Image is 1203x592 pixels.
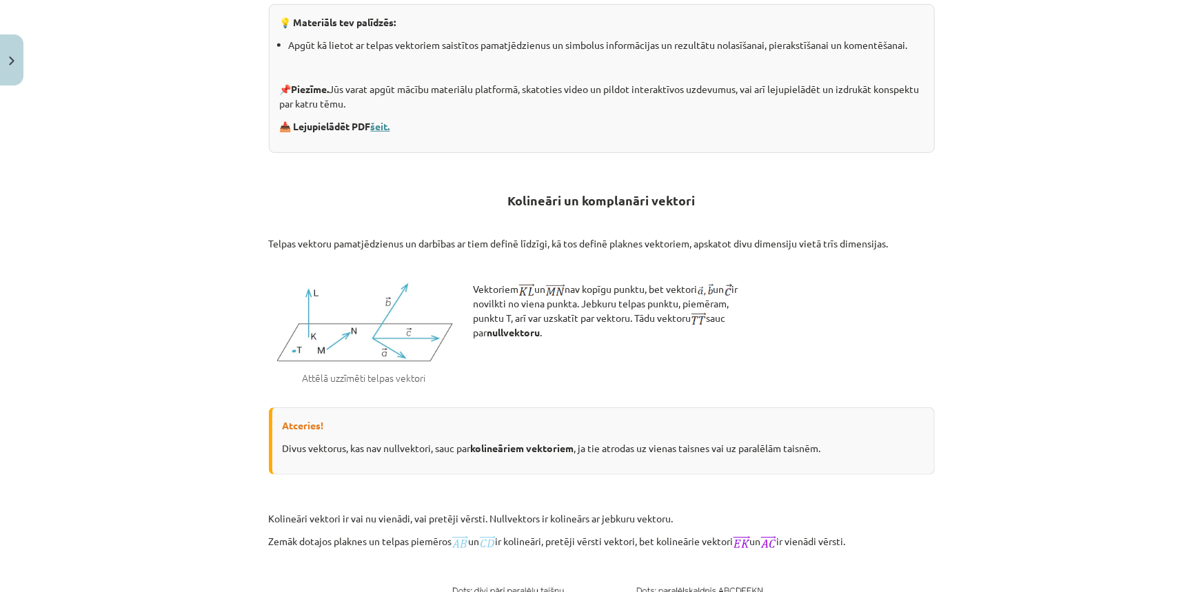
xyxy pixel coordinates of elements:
strong: 💡 Materiāls tev palīdzēs: [280,16,396,28]
strong: 📥 Lejupielādēt PDF [280,120,392,132]
p: Kolineāri vektori ir vai nu vienādi, vai pretēji vērsti. Nullvektors ir kolineārs ar jebkuru vekt... [269,511,935,526]
p: Divus vektorus, kas nav nullvektori, sauc par , ja tie atrodas uz vienas taisnes vai uz paralēlām... [283,441,924,456]
img: equation_4.pdf [691,313,707,325]
p: 📌 Jūs varat apgūt mācību materiālu platformā, skatoties video un pildot interaktīvos uzdevumus, v... [280,82,924,111]
img: equation_5.pdf [452,536,469,548]
img: equation_7.pdf [734,536,750,548]
img: icon-close-lesson-0947bae3869378f0d4975bcd49f059093ad1ed9edebbc8119c70593378902aed.svg [9,57,14,65]
p: Vektoriem un nav kopīgu punktu, bet vektori un ir novilkti no viena punkta. Jebkuru telpas punktu... [474,282,749,340]
b: Kolineāri un komplanāri vektori [508,192,696,208]
img: equation_2.pdf [698,284,714,296]
p: Zemāk dotajos plaknes un telpas piemēros un ir kolineāri, pretēji vērsti vektori, bet kolineārie ... [269,534,935,549]
b: nullvektoru [487,326,540,338]
img: equation_3.pdf [725,284,732,296]
img: equation_8.pdf [761,536,777,548]
img: equation_1.pdf [546,284,565,296]
strong: Piezīme. [292,83,330,95]
img: equation_6.pdf [480,536,496,548]
img: equation.pdf [519,284,535,296]
a: šeit. [371,120,390,132]
b: kolineāriem vektoriem [471,442,574,454]
li: Apgūt kā lietot ar telpas vektoriem saistītos pamatjēdzienus un simbolus informācijas un rezultāt... [289,38,924,52]
img: Attēls [269,282,460,363]
strong: Atceries! [283,419,324,431]
figcaption: Attēlā uzzīmēti telpas vektori [269,371,460,385]
p: Telpas vektoru pamatjēdzienus un darbības ar tiem definē līdzīgi, kā tos definē plaknes vektoriem... [269,236,935,251]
